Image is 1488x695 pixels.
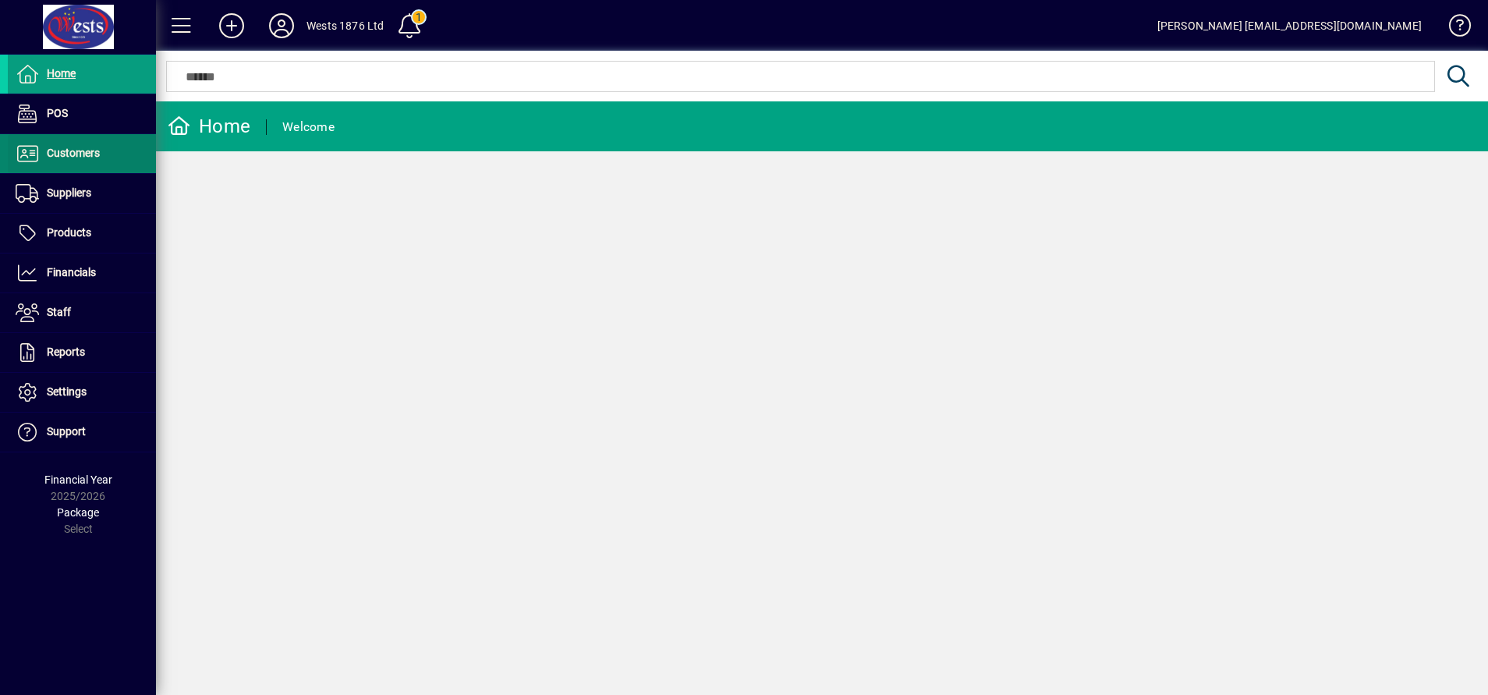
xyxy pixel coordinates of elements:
a: Suppliers [8,174,156,213]
span: Staff [47,306,71,318]
a: Settings [8,373,156,412]
a: Financials [8,254,156,293]
a: Reports [8,333,156,372]
a: Customers [8,134,156,173]
span: Reports [47,346,85,358]
a: POS [8,94,156,133]
span: Suppliers [47,186,91,199]
button: Add [207,12,257,40]
span: Support [47,425,86,438]
span: POS [47,107,68,119]
a: Staff [8,293,156,332]
span: Customers [47,147,100,159]
span: Settings [47,385,87,398]
span: Package [57,506,99,519]
a: Support [8,413,156,452]
div: Welcome [282,115,335,140]
span: Home [47,67,76,80]
div: [PERSON_NAME] [EMAIL_ADDRESS][DOMAIN_NAME] [1157,13,1422,38]
div: Wests 1876 Ltd [306,13,384,38]
div: Home [168,114,250,139]
button: Profile [257,12,306,40]
span: Financial Year [44,473,112,486]
span: Financials [47,266,96,278]
span: Products [47,226,91,239]
a: Knowledge Base [1437,3,1469,54]
a: Products [8,214,156,253]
